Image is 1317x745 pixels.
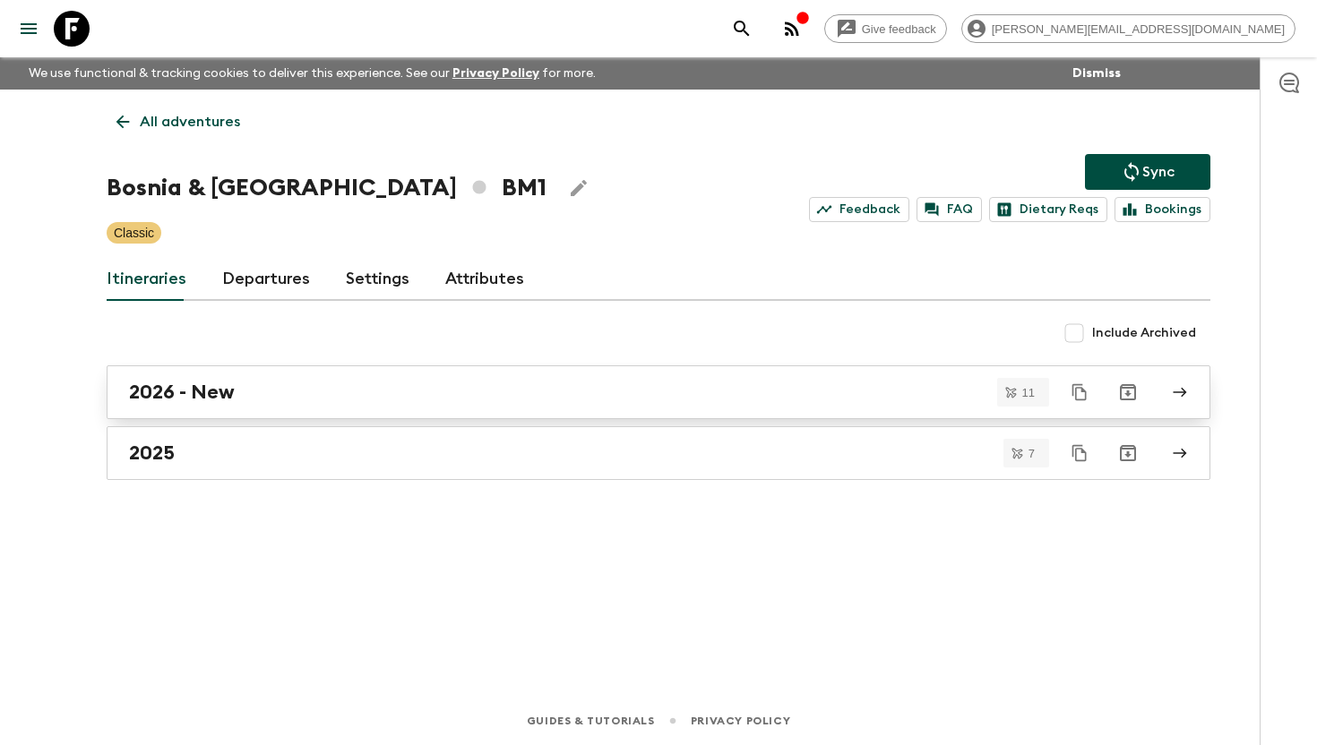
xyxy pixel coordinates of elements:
[982,22,1295,36] span: [PERSON_NAME][EMAIL_ADDRESS][DOMAIN_NAME]
[107,104,250,140] a: All adventures
[1142,161,1175,183] p: Sync
[961,14,1295,43] div: [PERSON_NAME][EMAIL_ADDRESS][DOMAIN_NAME]
[852,22,946,36] span: Give feedback
[1011,387,1046,398] span: 11
[129,381,235,404] h2: 2026 - New
[222,258,310,301] a: Departures
[445,258,524,301] a: Attributes
[140,111,240,133] p: All adventures
[691,711,790,731] a: Privacy Policy
[1110,435,1146,471] button: Archive
[107,426,1210,480] a: 2025
[824,14,947,43] a: Give feedback
[1115,197,1210,222] a: Bookings
[1063,437,1096,469] button: Duplicate
[1085,154,1210,190] button: Sync adventure departures to the booking engine
[22,57,603,90] p: We use functional & tracking cookies to deliver this experience. See our for more.
[989,197,1107,222] a: Dietary Reqs
[1018,448,1046,459] span: 7
[1068,61,1125,86] button: Dismiss
[107,258,186,301] a: Itineraries
[561,170,597,206] button: Edit Adventure Title
[1110,374,1146,410] button: Archive
[1063,376,1096,408] button: Duplicate
[809,197,909,222] a: Feedback
[452,67,539,80] a: Privacy Policy
[724,11,760,47] button: search adventures
[527,711,655,731] a: Guides & Tutorials
[1092,324,1196,342] span: Include Archived
[129,441,175,465] h2: 2025
[11,11,47,47] button: menu
[917,197,982,222] a: FAQ
[114,224,154,242] p: Classic
[346,258,409,301] a: Settings
[107,365,1210,419] a: 2026 - New
[107,170,547,206] h1: Bosnia & [GEOGRAPHIC_DATA] BM1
